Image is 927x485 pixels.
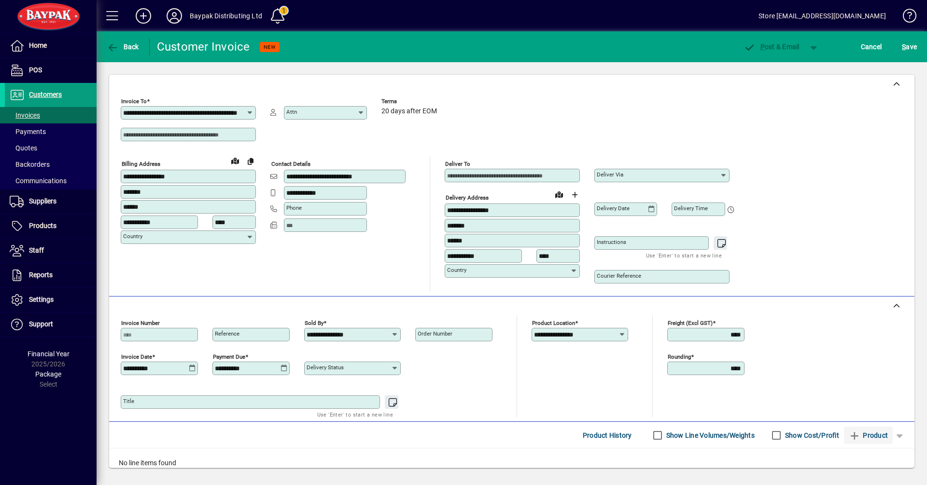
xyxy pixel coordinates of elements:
span: Settings [29,296,54,303]
button: Profile [159,7,190,25]
mat-label: Attn [286,108,297,115]
a: Products [5,214,97,238]
span: Suppliers [29,197,56,205]
div: Customer Invoice [157,39,250,54]
span: Product [849,428,888,443]
a: Staff [5,239,97,263]
span: Quotes [10,144,37,152]
mat-label: Invoice To [121,98,147,105]
mat-label: Country [447,267,466,273]
mat-label: Freight (excl GST) [668,320,713,326]
a: Knowledge Base [896,2,915,33]
mat-hint: Use 'Enter' to start a new line [646,250,722,261]
span: Cancel [861,39,882,54]
span: 20 days after EOM [381,108,437,115]
mat-label: Country [123,233,142,240]
a: Communications [5,173,97,189]
mat-label: Delivery date [597,205,630,212]
button: Product [844,427,893,444]
a: View on map [551,187,567,202]
a: Reports [5,263,97,287]
a: Settings [5,288,97,312]
mat-label: Deliver via [597,171,623,178]
a: Suppliers [5,189,97,214]
span: Product History [583,428,632,443]
mat-label: Title [123,398,134,404]
a: Payments [5,123,97,140]
span: Financial Year [28,350,70,358]
span: Backorders [10,161,50,168]
mat-label: Rounding [668,353,691,360]
div: Baypak Distributing Ltd [190,8,262,24]
div: No line items found [109,448,914,478]
button: Product History [579,427,636,444]
span: NEW [264,44,276,50]
span: Communications [10,177,67,185]
span: Package [35,370,61,378]
mat-label: Courier Reference [597,272,641,279]
button: Post & Email [739,38,804,55]
mat-label: Instructions [597,239,626,245]
a: Home [5,34,97,58]
span: S [902,43,906,51]
a: Quotes [5,140,97,156]
a: Invoices [5,107,97,123]
mat-label: Invoice date [121,353,152,360]
span: P [760,43,765,51]
mat-label: Phone [286,204,302,211]
span: POS [29,66,42,74]
mat-label: Payment due [213,353,245,360]
a: Support [5,312,97,337]
span: Products [29,222,56,229]
span: Staff [29,246,44,254]
span: Support [29,320,53,328]
mat-label: Delivery status [307,364,344,371]
mat-label: Product location [532,320,575,326]
button: Cancel [858,38,885,55]
span: Back [107,43,139,51]
mat-label: Deliver To [445,161,470,167]
mat-label: Reference [215,330,239,337]
span: ost & Email [744,43,800,51]
a: Backorders [5,156,97,173]
mat-label: Invoice number [121,320,160,326]
button: Copy to Delivery address [243,153,258,169]
mat-label: Sold by [305,320,323,326]
mat-hint: Use 'Enter' to start a new line [317,409,393,420]
label: Show Cost/Profit [783,431,839,440]
button: Back [104,38,141,55]
button: Choose address [567,187,582,202]
a: POS [5,58,97,82]
a: View on map [227,153,243,168]
span: Customers [29,91,62,98]
span: Reports [29,271,53,279]
div: Store [EMAIL_ADDRESS][DOMAIN_NAME] [758,8,886,24]
app-page-header-button: Back [97,38,150,55]
span: Home [29,41,47,49]
span: Invoices [10,111,40,119]
button: Add [128,7,159,25]
span: ave [902,39,917,54]
span: Payments [10,128,46,135]
mat-label: Delivery time [674,205,708,212]
label: Show Line Volumes/Weights [664,431,755,440]
mat-label: Order number [418,330,452,337]
span: Terms [381,98,439,105]
button: Save [899,38,919,55]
